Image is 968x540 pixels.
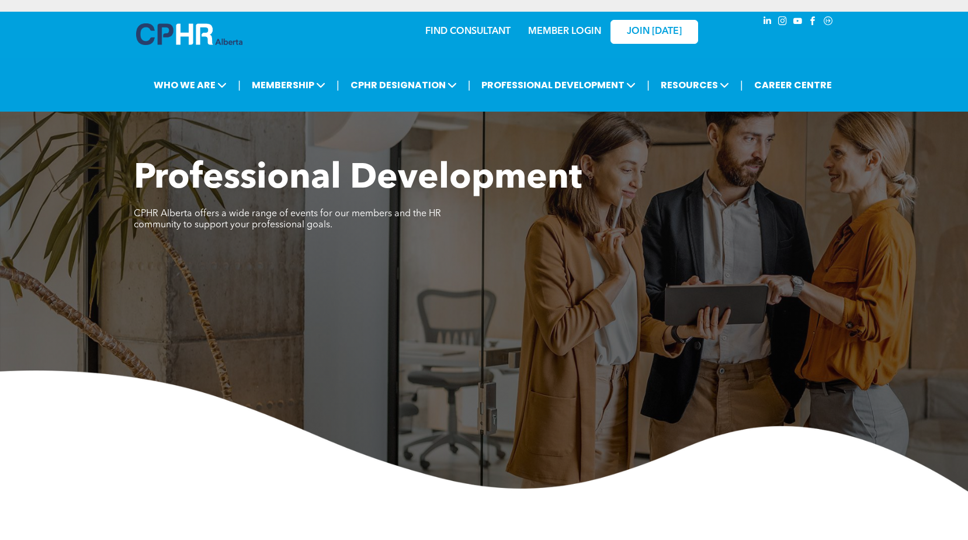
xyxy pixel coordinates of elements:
[150,74,230,96] span: WHO WE ARE
[751,74,835,96] a: CAREER CENTRE
[657,74,733,96] span: RESOURCES
[478,74,639,96] span: PROFESSIONAL DEVELOPMENT
[468,73,471,97] li: |
[136,23,242,45] img: A blue and white logo for cp alberta
[347,74,460,96] span: CPHR DESIGNATION
[248,74,329,96] span: MEMBERSHIP
[134,161,582,196] span: Professional Development
[528,27,601,36] a: MEMBER LOGIN
[336,73,339,97] li: |
[627,26,682,37] span: JOIN [DATE]
[776,15,789,30] a: instagram
[134,209,441,230] span: CPHR Alberta offers a wide range of events for our members and the HR community to support your p...
[238,73,241,97] li: |
[647,73,650,97] li: |
[425,27,511,36] a: FIND CONSULTANT
[792,15,804,30] a: youtube
[610,20,698,44] a: JOIN [DATE]
[807,15,820,30] a: facebook
[740,73,743,97] li: |
[822,15,835,30] a: Social network
[761,15,774,30] a: linkedin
